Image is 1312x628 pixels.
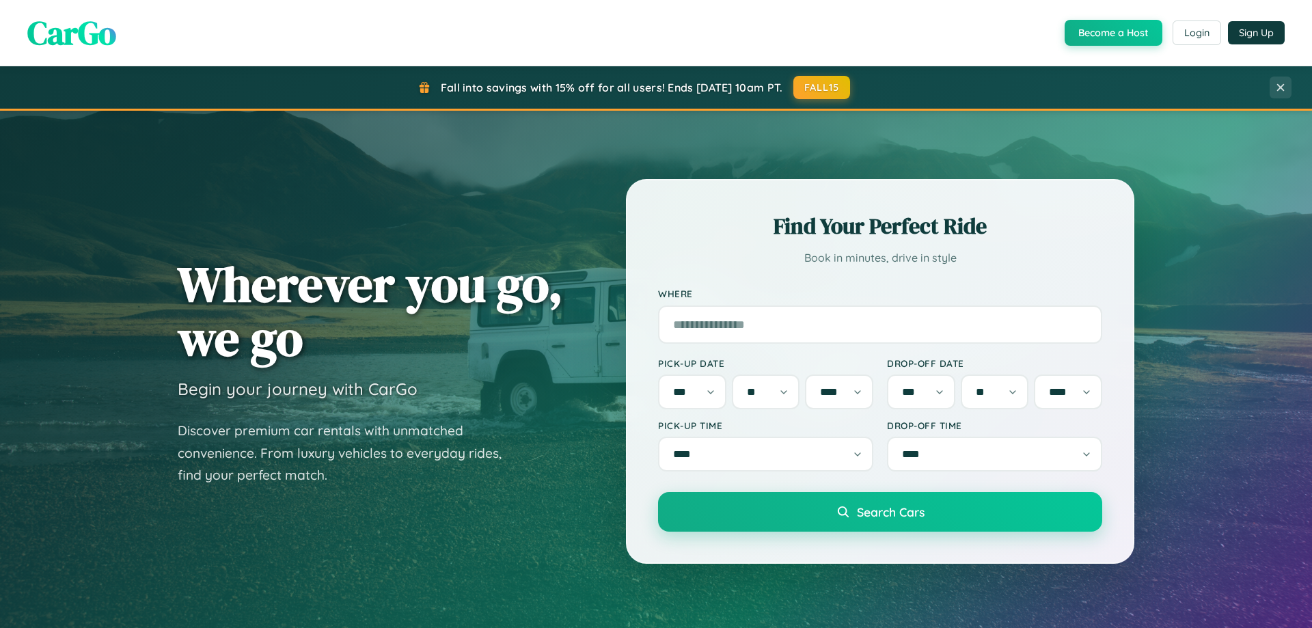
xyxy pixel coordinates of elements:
span: Search Cars [857,504,925,519]
span: Fall into savings with 15% off for all users! Ends [DATE] 10am PT. [441,81,783,94]
label: Pick-up Date [658,357,873,369]
button: Login [1173,21,1221,45]
label: Drop-off Time [887,420,1102,431]
h2: Find Your Perfect Ride [658,211,1102,241]
p: Discover premium car rentals with unmatched convenience. From luxury vehicles to everyday rides, ... [178,420,519,487]
label: Pick-up Time [658,420,873,431]
p: Book in minutes, drive in style [658,248,1102,268]
button: FALL15 [793,76,851,99]
h3: Begin your journey with CarGo [178,379,418,399]
span: CarGo [27,10,116,55]
button: Sign Up [1228,21,1285,44]
label: Where [658,288,1102,300]
h1: Wherever you go, we go [178,257,563,365]
button: Become a Host [1065,20,1162,46]
button: Search Cars [658,492,1102,532]
label: Drop-off Date [887,357,1102,369]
